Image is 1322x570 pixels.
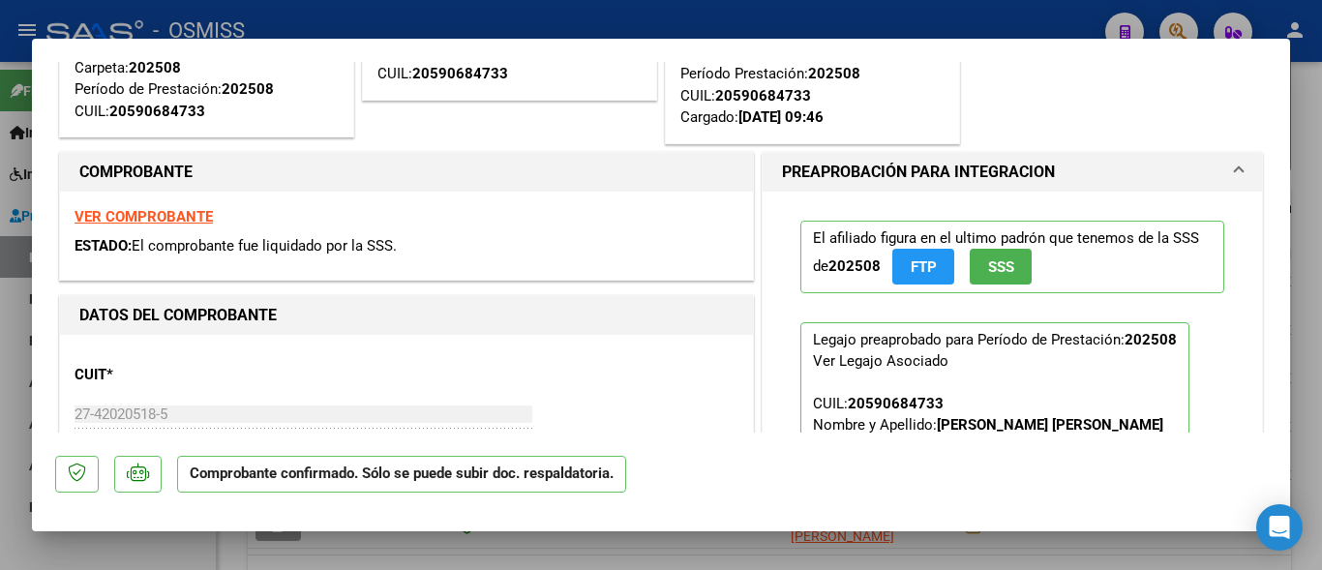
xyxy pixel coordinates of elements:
span: ESTADO: [75,237,132,255]
span: CUIL: Nombre y Apellido: Período Desde: Período Hasta: Admite Dependencia: [813,395,1163,519]
div: 20590684733 [412,63,508,85]
div: 20590684733 [715,85,811,107]
p: CUIT [75,364,274,386]
strong: [DATE] 09:46 [738,108,824,126]
div: 20590684733 [109,101,205,123]
strong: 202508 [828,257,881,275]
button: FTP [892,249,954,285]
div: Ver Legajo Asociado [813,350,948,372]
strong: [PERSON_NAME] [PERSON_NAME] [937,416,1163,434]
mat-expansion-panel-header: PREAPROBACIÓN PARA INTEGRACION [763,153,1262,192]
span: El comprobante fue liquidado por la SSS. [132,237,397,255]
strong: DATOS DEL COMPROBANTE [79,306,277,324]
p: El afiliado figura en el ultimo padrón que tenemos de la SSS de [800,221,1224,293]
strong: 202508 [129,59,181,76]
strong: COMPROBANTE [79,163,193,181]
div: Open Intercom Messenger [1256,504,1303,551]
p: Legajo preaprobado para Período de Prestación: [800,322,1189,529]
p: Comprobante confirmado. Sólo se puede subir doc. respaldatoria. [177,456,626,494]
strong: 202508 [1125,331,1177,348]
h1: PREAPROBACIÓN PARA INTEGRACION [782,161,1055,184]
button: SSS [970,249,1032,285]
a: VER COMPROBANTE [75,208,213,225]
div: 20590684733 [848,393,944,414]
span: SSS [988,258,1014,276]
strong: 202508 [808,65,860,82]
span: FTP [911,258,937,276]
strong: 202508 [222,80,274,98]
